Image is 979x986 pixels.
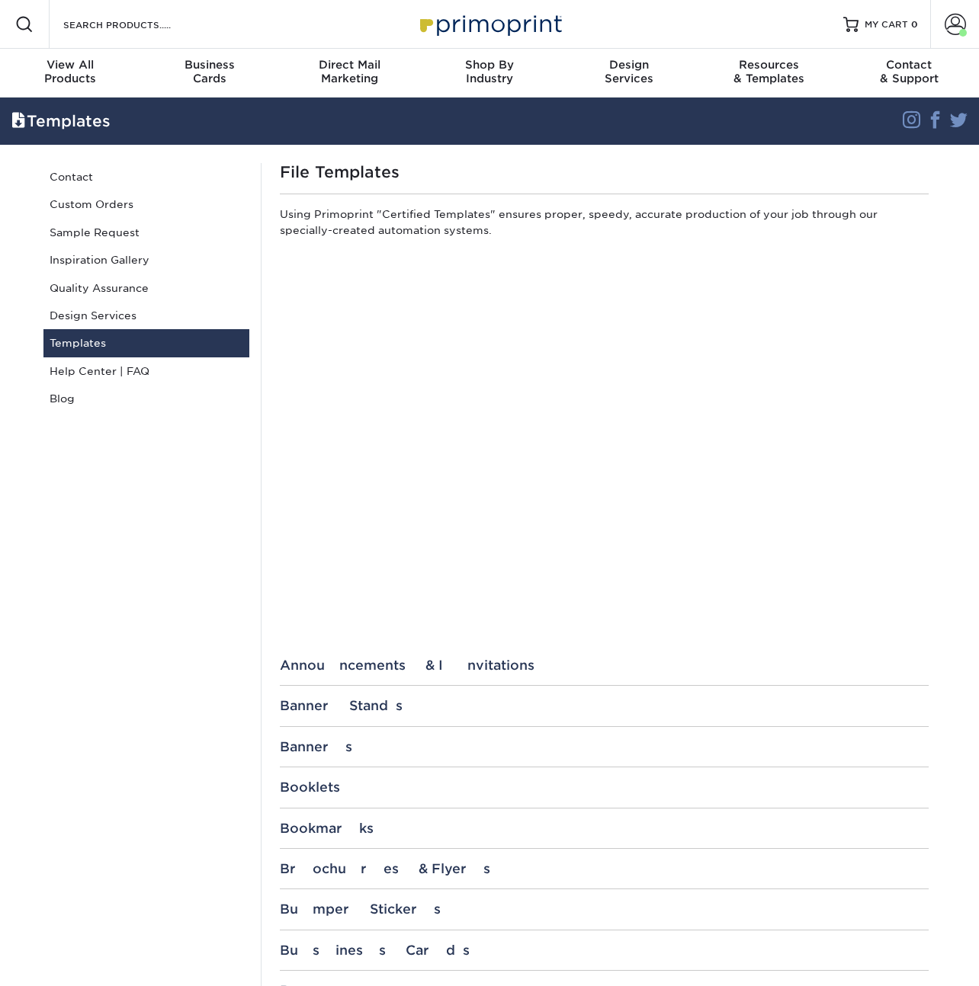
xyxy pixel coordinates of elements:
span: Contact [839,58,979,72]
a: Custom Orders [43,190,249,218]
a: Templates [43,329,249,357]
a: BusinessCards [140,49,279,98]
div: Business Cards [280,943,929,958]
a: Help Center | FAQ [43,357,249,385]
div: Bookmarks [280,821,929,836]
a: DesignServices [560,49,699,98]
span: Business [140,58,279,72]
span: MY CART [865,18,908,31]
a: Inspiration Gallery [43,246,249,274]
span: Design [560,58,699,72]
a: Resources& Templates [699,49,839,98]
a: Sample Request [43,219,249,246]
span: Resources [699,58,839,72]
div: Banner Stands [280,698,929,713]
div: Booklets [280,780,929,795]
div: Services [560,58,699,85]
span: Direct Mail [280,58,419,72]
a: Quality Assurance [43,274,249,302]
input: SEARCH PRODUCTS..... [62,15,210,34]
a: Blog [43,385,249,412]
a: Design Services [43,302,249,329]
a: Shop ByIndustry [419,49,559,98]
p: Using Primoprint "Certified Templates" ensures proper, speedy, accurate production of your job th... [280,206,929,244]
span: 0 [911,19,918,30]
span: Shop By [419,58,559,72]
a: Direct MailMarketing [280,49,419,98]
img: Primoprint [413,8,566,40]
div: Industry [419,58,559,85]
div: & Templates [699,58,839,85]
div: Announcements & Invitations [280,658,929,673]
h1: File Templates [280,163,929,181]
div: Cards [140,58,279,85]
div: Marketing [280,58,419,85]
a: Contact& Support [839,49,979,98]
div: & Support [839,58,979,85]
div: Banners [280,739,929,754]
a: Contact [43,163,249,190]
div: Brochures & Flyers [280,861,929,876]
div: Bumper Stickers [280,901,929,917]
